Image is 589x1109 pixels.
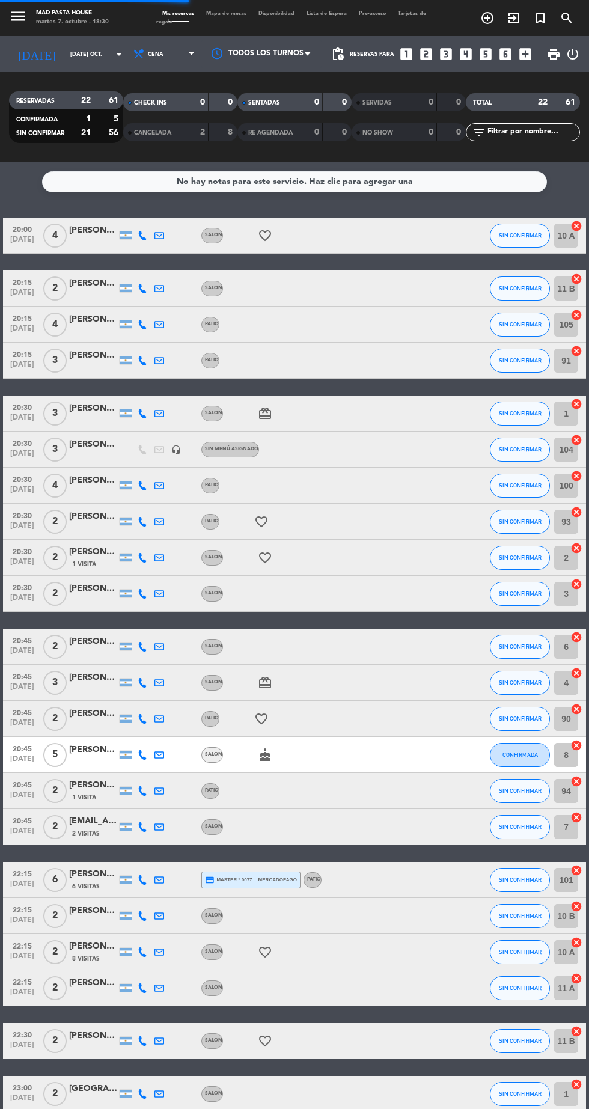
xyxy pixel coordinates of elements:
button: SIN CONFIRMAR [490,474,550,498]
span: 22:15 [7,974,37,988]
span: CHECK INS [134,100,167,106]
span: SIN CONFIRMAR [499,321,542,328]
button: SIN CONFIRMAR [490,904,550,928]
span: SIN CONFIRMAR [499,985,542,991]
span: SENTADAS [248,100,280,106]
i: looks_6 [498,46,513,62]
i: add_circle_outline [480,11,495,25]
span: SIN CONFIRMAR [499,823,542,830]
span: 20:30 [7,400,37,414]
i: favorite_border [258,945,272,959]
span: SIN CONFIRMAR [499,446,542,453]
strong: 0 [456,98,463,106]
span: SIN CONFIRMAR [499,285,542,292]
span: SALON [205,411,222,415]
button: SIN CONFIRMAR [490,815,550,839]
i: favorite_border [258,228,272,243]
button: SIN CONFIRMAR [490,976,550,1000]
span: [DATE] [7,916,37,930]
span: [DATE] [7,791,37,805]
span: [DATE] [7,325,37,338]
span: 3 [43,349,67,373]
span: SIN CONFIRMAR [499,518,542,525]
i: cancel [570,578,582,590]
span: SALON [205,233,222,237]
span: 4 [43,224,67,248]
span: 20:45 [7,633,37,647]
i: cancel [570,811,582,823]
span: [DATE] [7,414,37,427]
span: 3 [43,671,67,695]
i: cancel [570,936,582,949]
span: [DATE] [7,361,37,374]
span: [DATE] [7,1041,37,1055]
span: [DATE] [7,880,37,894]
i: cancel [570,220,582,232]
span: [DATE] [7,486,37,500]
div: [PERSON_NAME] [69,402,117,415]
strong: 0 [200,98,205,106]
button: SIN CONFIRMAR [490,779,550,803]
span: SIN CONFIRMAR [499,787,542,794]
span: SIN CONFIRMAR [499,1037,542,1044]
span: 4 [43,313,67,337]
strong: 22 [81,96,91,105]
i: looks_3 [438,46,454,62]
span: 20:45 [7,813,37,827]
span: SALON [205,985,222,990]
span: SALON [205,644,222,649]
i: power_settings_new [566,47,580,61]
button: SIN CONFIRMAR [490,510,550,534]
button: SIN CONFIRMAR [490,349,550,373]
span: 6 Visitas [72,882,100,891]
span: SALON [205,949,222,954]
strong: 5 [114,115,121,123]
i: headset_mic [171,445,181,454]
span: SALON [205,913,222,918]
span: 20:30 [7,436,37,450]
strong: 8 [228,128,235,136]
button: SIN CONFIRMAR [490,313,550,337]
div: martes 7. octubre - 18:30 [36,18,109,27]
span: 20:30 [7,472,37,486]
i: favorite_border [258,1034,272,1048]
i: cancel [570,542,582,554]
button: SIN CONFIRMAR [490,940,550,964]
i: cancel [570,470,582,482]
span: SIN CONFIRMAR [499,679,542,686]
span: master * 0077 [205,875,252,885]
span: Cena [148,51,163,58]
span: [DATE] [7,236,37,249]
span: SIN CONFIRMAR [499,410,542,417]
i: favorite_border [254,515,269,529]
span: 22:15 [7,866,37,880]
div: [PERSON_NAME] [69,474,117,487]
span: SALON [205,752,222,757]
span: 22:30 [7,1027,37,1041]
span: CANCELADA [134,130,171,136]
div: LOG OUT [566,36,580,72]
span: 20:30 [7,544,37,558]
strong: 2 [200,128,205,136]
i: exit_to_app [507,11,521,25]
div: [PERSON_NAME] [69,545,117,559]
span: SALON [205,555,222,560]
span: 22:15 [7,902,37,916]
div: [PERSON_NAME] [69,224,117,237]
span: 2 [43,510,67,534]
span: 3 [43,402,67,426]
span: SALON [205,1091,222,1096]
strong: 21 [81,129,91,137]
span: SIN CONFIRMAR [499,949,542,955]
i: looks_one [398,46,414,62]
i: turned_in_not [533,11,548,25]
span: SALON [205,680,222,685]
span: 2 [43,707,67,731]
i: cancel [570,703,582,715]
strong: 0 [342,128,349,136]
div: [PERSON_NAME] [69,276,117,290]
span: 2 [43,1082,67,1106]
div: No hay notas para este servicio. Haz clic para agregar una [177,175,413,189]
i: cancel [570,631,582,643]
i: [DATE] [9,42,64,66]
